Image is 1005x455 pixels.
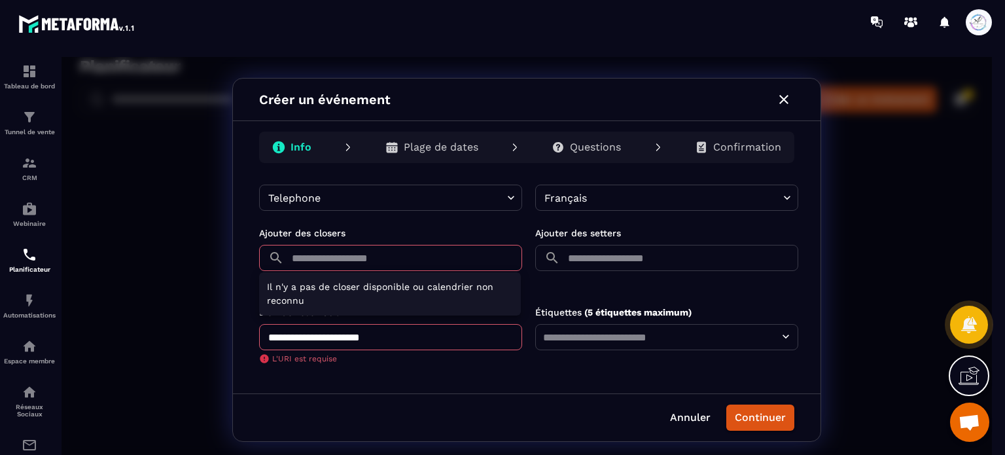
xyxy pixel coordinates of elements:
a: automationsautomationsWebinaire [3,191,56,237]
img: automations [22,338,37,354]
p: Tunnel de vente [3,128,56,136]
p: Tableau de bord [3,82,56,90]
img: logo [18,12,136,35]
p: Planificateur [3,266,56,273]
a: automationsautomationsEspace membre [3,329,56,374]
img: social-network [22,384,37,400]
p: Réseaux Sociaux [3,403,56,418]
p: Il n'y a pas de closer disponible ou calendrier non reconnu [203,221,454,253]
a: formationformationTunnel de vente [3,100,56,145]
img: automations [22,201,37,217]
img: formation [22,155,37,171]
a: formationformationTableau de bord [3,54,56,100]
a: social-networksocial-networkRéseaux Sociaux [3,374,56,428]
a: schedulerschedulerPlanificateur [3,237,56,283]
a: Ouvrir le chat [950,403,989,442]
a: automationsautomationsAutomatisations [3,283,56,329]
p: Espace membre [3,357,56,365]
a: formationformationCRM [3,145,56,191]
p: CRM [3,174,56,181]
img: formation [22,109,37,125]
img: email [22,437,37,453]
img: automations [22,293,37,308]
p: Webinaire [3,220,56,227]
img: formation [22,64,37,79]
img: scheduler [22,247,37,263]
p: Automatisations [3,312,56,319]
